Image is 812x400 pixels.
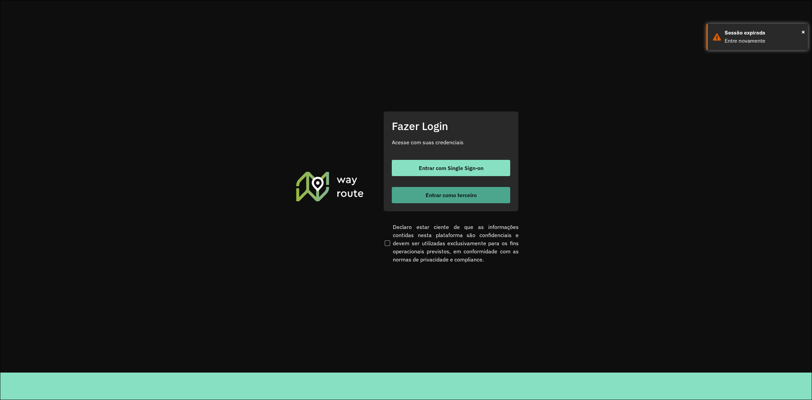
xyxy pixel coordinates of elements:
img: Roteirizador AmbevTech [295,171,365,202]
button: Close [802,27,805,37]
div: Sessão expirada [725,29,803,37]
button: button [392,187,510,203]
h2: Fazer Login [392,120,510,132]
span: Entrar como terceiro [426,192,477,198]
p: Acesse com suas credenciais [392,138,510,146]
button: button [392,160,510,176]
div: Entre novamente [725,37,803,45]
span: Entrar com Single Sign-on [419,165,483,171]
label: Declaro estar ciente de que as informações contidas nesta plataforma são confidenciais e devem se... [383,223,519,264]
span: × [802,27,805,37]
